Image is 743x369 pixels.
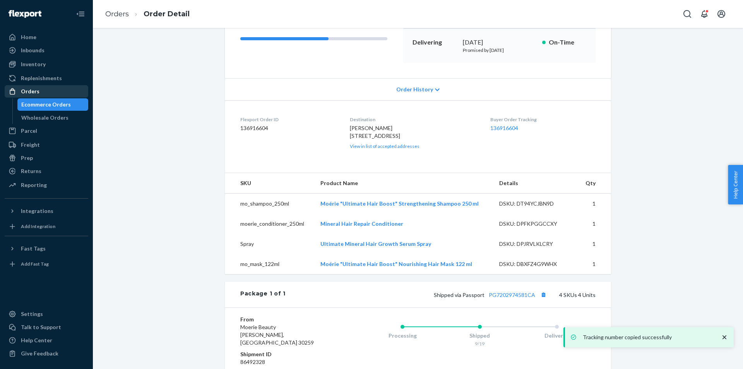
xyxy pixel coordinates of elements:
[490,125,518,131] a: 136916604
[680,6,695,22] button: Open Search Box
[518,332,596,340] div: Delivered
[538,290,548,300] button: Copy tracking number
[5,44,88,57] a: Inbounds
[21,310,43,318] div: Settings
[5,152,88,164] a: Prep
[578,194,611,214] td: 1
[21,88,39,95] div: Orders
[21,46,45,54] div: Inbounds
[463,38,536,47] div: [DATE]
[240,124,337,132] dd: 136916604
[578,214,611,234] td: 1
[413,38,457,47] p: Delivering
[5,125,88,137] a: Parcel
[240,316,333,323] dt: From
[21,223,55,230] div: Add Integration
[499,220,572,228] div: DSKU: DPFKPGGCCXY
[578,173,611,194] th: Qty
[5,31,88,43] a: Home
[21,167,41,175] div: Returns
[21,350,58,357] div: Give Feedback
[5,308,88,320] a: Settings
[350,125,400,139] span: [PERSON_NAME] [STREET_ADDRESS]
[714,6,729,22] button: Open account menu
[21,261,49,267] div: Add Fast Tag
[17,98,89,111] a: Ecommerce Orders
[320,240,431,247] a: Ultimate Mineral Hair Growth Serum Spray
[225,173,314,194] th: SKU
[286,290,596,300] div: 4 SKUs 4 Units
[17,112,89,124] a: Wholesale Orders
[225,234,314,254] td: Spray
[240,116,337,123] dt: Flexport Order ID
[463,47,536,53] p: Promised by [DATE]
[493,173,578,194] th: Details
[21,101,71,108] div: Ecommerce Orders
[5,258,88,270] a: Add Fast Tag
[240,324,314,346] span: Moerie Beauty [PERSON_NAME], [GEOGRAPHIC_DATA] 30259
[21,114,68,122] div: Wholesale Orders
[489,292,535,298] a: PG7202974581CA
[499,260,572,268] div: DSKU: DBXFZ4G9WHX
[21,336,52,344] div: Help Center
[144,10,190,18] a: Order Detail
[240,358,333,366] dd: 86492328
[5,85,88,98] a: Orders
[490,116,596,123] dt: Buyer Order Tracking
[21,33,36,41] div: Home
[721,333,728,341] svg: close toast
[21,127,37,135] div: Parcel
[5,139,88,151] a: Freight
[441,332,519,340] div: Shipped
[5,347,88,360] button: Give Feedback
[21,141,40,149] div: Freight
[225,214,314,234] td: moerie_conditioner_250ml
[5,165,88,177] a: Returns
[578,254,611,274] td: 1
[5,58,88,70] a: Inventory
[240,290,286,300] div: Package 1 of 1
[314,173,493,194] th: Product Name
[364,332,441,340] div: Processing
[499,240,572,248] div: DSKU: DPJRVLKLCRY
[5,72,88,84] a: Replenishments
[225,194,314,214] td: mo_shampoo_250ml
[5,205,88,217] button: Integrations
[5,321,88,333] a: Talk to Support
[99,3,196,26] ol: breadcrumbs
[5,242,88,255] button: Fast Tags
[9,10,41,18] img: Flexport logo
[320,200,479,207] a: Moérie "Ultimate Hair Boost" Strengthening Shampoo 250 ml
[21,245,46,252] div: Fast Tags
[441,340,519,347] div: 9/19
[320,261,472,267] a: Moérie "Ultimate Hair Boost" Nourishing Hair Mask 122 ml
[578,234,611,254] td: 1
[583,333,713,341] p: Tracking number copied successfully
[73,6,88,22] button: Close Navigation
[697,6,712,22] button: Open notifications
[728,165,743,204] button: Help Center
[5,334,88,347] a: Help Center
[549,38,586,47] p: On-Time
[320,220,403,227] a: Mineral Hair Repair Conditioner
[240,350,333,358] dt: Shipment ID
[21,181,47,189] div: Reporting
[434,292,548,298] span: Shipped via Passport
[21,74,62,82] div: Replenishments
[396,86,433,93] span: Order History
[5,179,88,191] a: Reporting
[350,116,478,123] dt: Destination
[105,10,129,18] a: Orders
[225,254,314,274] td: mo_mask_122ml
[21,60,46,68] div: Inventory
[350,143,419,149] a: View in list of accepted addresses
[499,200,572,208] div: DSKU: DT94YCJBN9D
[5,220,88,233] a: Add Integration
[21,323,61,331] div: Talk to Support
[21,154,33,162] div: Prep
[21,207,53,215] div: Integrations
